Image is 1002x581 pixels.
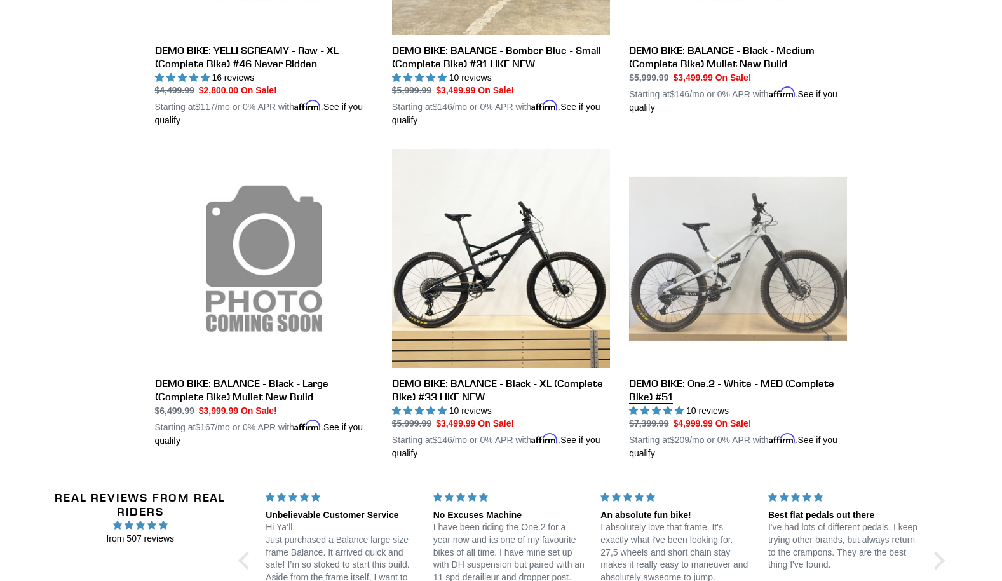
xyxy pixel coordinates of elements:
[433,491,586,504] div: 5 stars
[266,509,418,522] div: Unbelievable Customer Service
[768,491,921,504] div: 5 stars
[600,509,753,522] div: An absolute fun bike!
[50,518,231,532] span: 4.96 stars
[768,521,921,571] p: I've had lots of different pedals. I keep trying other brands, but always return to the crampons....
[768,509,921,522] div: Best flat pedals out there
[266,491,418,504] div: 5 stars
[433,509,586,522] div: No Excuses Machine
[50,491,231,518] h2: Real Reviews from Real Riders
[600,491,753,504] div: 5 stars
[50,532,231,545] span: from 507 reviews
